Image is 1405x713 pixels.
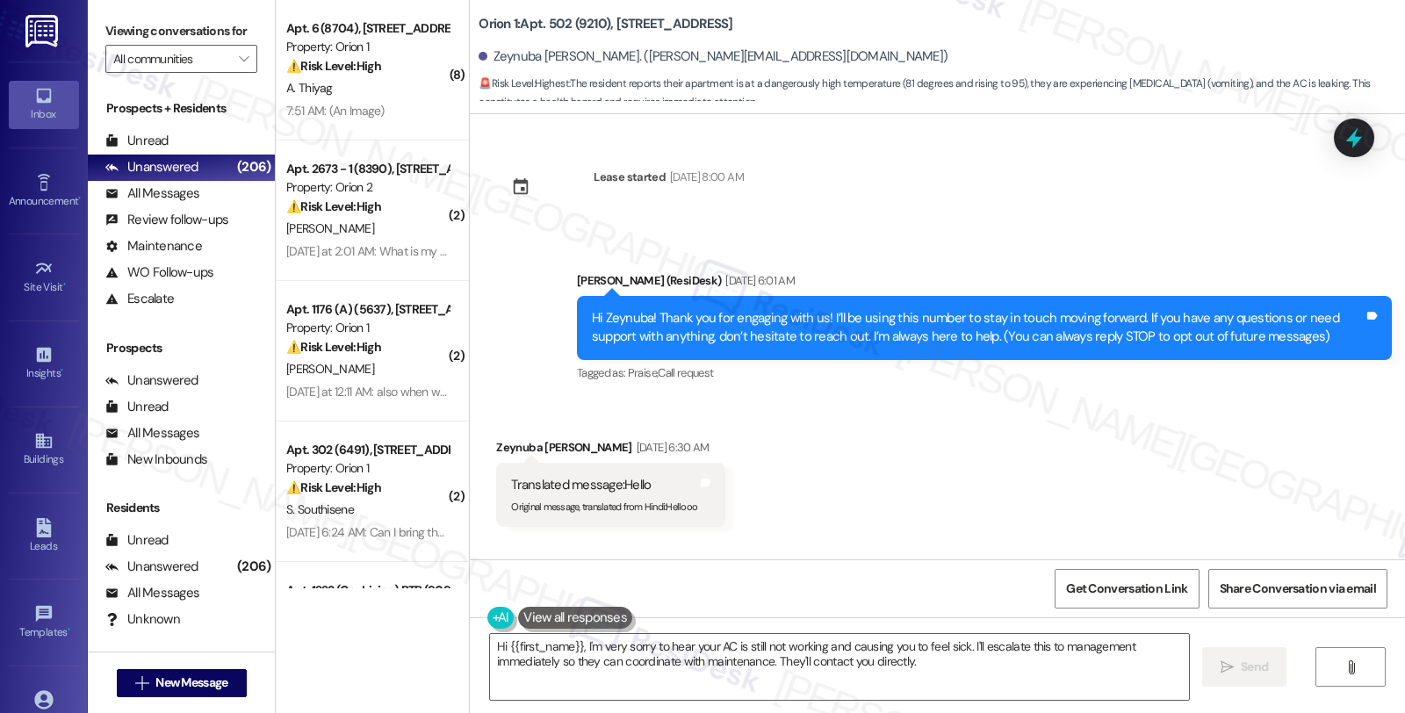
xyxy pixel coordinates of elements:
sub: Original message, translated from Hindi : Hellooo [511,501,697,513]
span: Praise , [628,365,658,380]
div: Apt. 6 (8704), [STREET_ADDRESS] [286,19,449,38]
div: [DATE] at 2:01 AM: What is my room code? I do not have access to my room [286,243,672,259]
div: Apt. 1223 (Co-Living) BTB (9092), [STREET_ADDRESS] [286,581,449,600]
div: Unanswered [105,158,198,176]
div: Property: Orion 2 [286,178,449,197]
div: Apt. 1176 (A) (5637), [STREET_ADDRESS] [286,300,449,319]
button: Get Conversation Link [1055,569,1199,609]
span: Send [1241,658,1268,676]
i:  [1344,660,1358,674]
div: Property: Orion 1 [286,38,449,56]
b: Orion 1: Apt. 502 (9210), [STREET_ADDRESS] [479,15,732,33]
div: 7:51 AM: (An Image) [286,103,385,119]
div: [DATE] at 12:11 AM: also when will the cleaning [DEMOGRAPHIC_DATA] return? we haven't seen them f... [286,384,854,400]
span: Get Conversation Link [1066,580,1187,598]
div: Unread [105,531,169,550]
a: Templates • [9,599,79,646]
span: • [68,623,70,636]
div: Unanswered [105,558,198,576]
strong: ⚠️ Risk Level: High [286,339,381,355]
span: • [78,192,81,205]
div: Escalate [105,290,174,308]
div: [DATE] 6:30 AM [632,438,710,457]
div: Prospects [88,339,275,357]
i:  [1221,660,1234,674]
div: All Messages [105,584,199,602]
img: ResiDesk Logo [25,15,61,47]
a: Insights • [9,340,79,387]
div: Property: Orion 1 [286,319,449,337]
button: Share Conversation via email [1208,569,1387,609]
div: New Inbounds [105,450,207,469]
div: Apt. 302 (6491), [STREET_ADDRESS] [286,441,449,459]
a: Leads [9,513,79,560]
span: S. Southisene [286,501,354,517]
div: Apt. 2673 - 1 (8390), [STREET_ADDRESS] [286,160,449,178]
div: Lease started [594,168,666,186]
a: Buildings [9,426,79,473]
div: Maintenance [105,237,202,256]
div: Tagged as: [577,360,1392,385]
button: New Message [117,669,247,697]
span: Share Conversation via email [1220,580,1376,598]
span: : The resident reports their apartment is at a dangerously high temperature (81 degrees and risin... [479,75,1405,112]
div: Unanswered [105,371,198,390]
strong: ⚠️ Risk Level: High [286,479,381,495]
div: WO Follow-ups [105,263,213,282]
i:  [239,52,249,66]
a: Inbox [9,81,79,128]
div: Prospects + Residents [88,99,275,118]
div: Unknown [105,610,180,629]
span: New Message [155,673,227,692]
span: Call request [658,365,713,380]
strong: ⚠️ Risk Level: High [286,58,381,74]
div: [DATE] 6:24 AM: Can I bring the sub tenant over to your office to do all necessary paperwork? His... [286,524,1307,540]
span: A. Thiyag [286,80,333,96]
div: Review follow-ups [105,211,228,229]
strong: 🚨 Risk Level: Highest [479,76,569,90]
div: Unread [105,398,169,416]
div: Translated message: Hello [511,476,697,494]
textarea: Hi {{first_name}}, I'm very sorry to hear your AC is still not working and causing you to feel si... [490,634,1189,700]
div: Zeynuba [PERSON_NAME] [496,438,725,463]
div: [DATE] 6:01 AM [721,271,795,290]
label: Viewing conversations for [105,18,257,45]
div: Zeynuba [PERSON_NAME]. ([PERSON_NAME][EMAIL_ADDRESS][DOMAIN_NAME]) [479,47,947,66]
div: (206) [233,553,275,580]
span: [PERSON_NAME] [286,361,374,377]
i:  [135,676,148,690]
div: Hi Zeynuba! Thank you for engaging with us! I’ll be using this number to stay in touch moving for... [592,309,1364,347]
span: • [61,364,63,377]
div: (206) [233,154,275,181]
button: Send [1202,647,1287,687]
div: Residents [88,499,275,517]
span: [PERSON_NAME] [286,220,374,236]
div: Unread [105,132,169,150]
div: All Messages [105,424,199,443]
div: All Messages [105,184,199,203]
div: [PERSON_NAME] (ResiDesk) [577,271,1392,296]
input: All communities [113,45,229,73]
span: • [63,278,66,291]
div: [DATE] 8:00 AM [666,168,744,186]
div: Property: Orion 1 [286,459,449,478]
a: Site Visit • [9,254,79,301]
strong: ⚠️ Risk Level: High [286,198,381,214]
